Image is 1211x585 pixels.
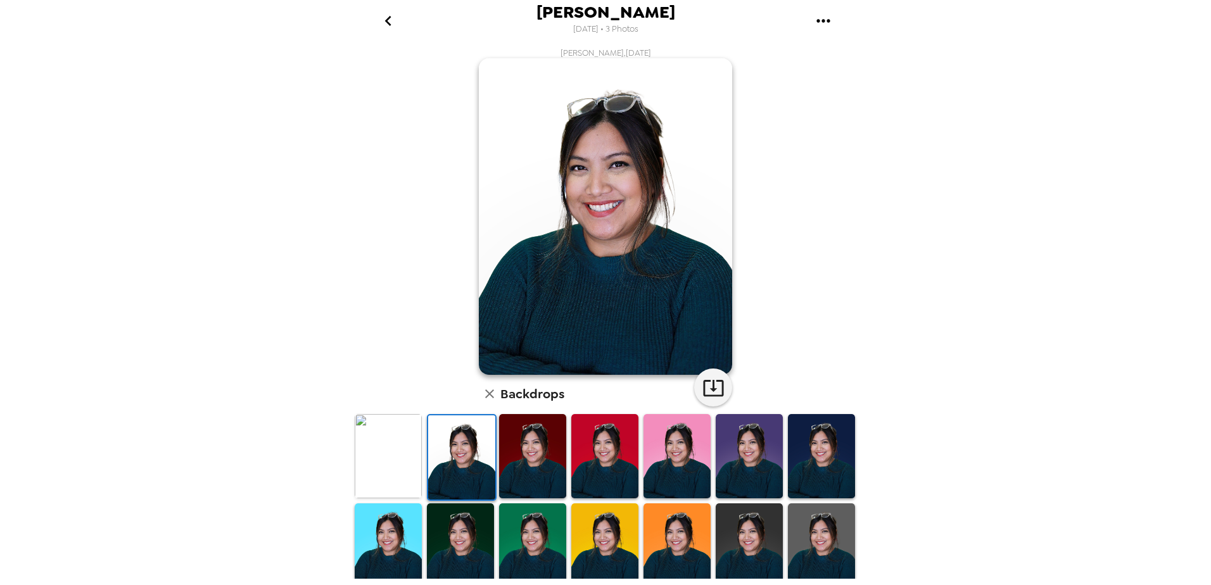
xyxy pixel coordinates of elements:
span: [DATE] • 3 Photos [573,21,638,38]
img: Original [355,414,422,498]
h6: Backdrops [500,384,564,404]
img: user [479,58,732,375]
span: [PERSON_NAME] [536,4,675,21]
span: [PERSON_NAME] , [DATE] [561,47,651,58]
